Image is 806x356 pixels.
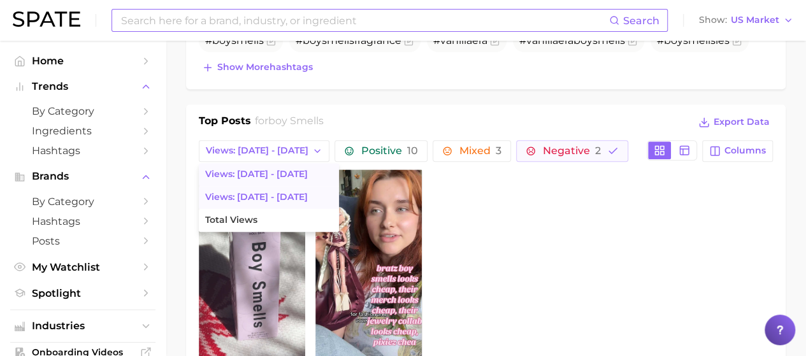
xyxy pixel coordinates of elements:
a: by Category [10,192,155,211]
span: Negative [543,146,601,156]
a: Posts [10,231,155,251]
span: 3 [496,145,501,157]
span: smells [593,34,625,46]
span: Spotlight [32,287,134,299]
span: Hashtags [32,145,134,157]
span: boy [303,34,322,46]
span: # les [657,34,730,46]
button: Columns [702,140,773,162]
span: Positive [361,146,418,156]
span: #vanillaera [519,34,625,46]
span: Trends [32,81,134,92]
span: Home [32,55,134,67]
button: Show morehashtags [199,59,316,76]
span: by Category [32,196,134,208]
a: Hashtags [10,141,155,160]
button: Export Data [695,113,773,131]
span: boy [212,34,231,46]
span: smells [683,34,716,46]
span: Show more hashtags [217,62,313,73]
h2: for [255,113,324,132]
span: Posts [32,235,134,247]
span: Search [623,15,659,27]
button: Brands [10,167,155,186]
a: Spotlight [10,283,155,303]
span: 10 [407,145,418,157]
span: smells [231,34,264,46]
a: My Watchlist [10,257,155,277]
span: 2 [595,145,601,157]
button: Industries [10,317,155,336]
span: US Market [731,17,779,24]
span: Show [699,17,727,24]
a: Ingredients [10,121,155,141]
span: Industries [32,320,134,332]
button: ShowUS Market [696,12,796,29]
span: Views: [DATE] - [DATE] [205,169,308,180]
span: smells [322,34,354,46]
button: Views: [DATE] - [DATE] [199,140,329,162]
span: My Watchlist [32,261,134,273]
span: #vanillaera [433,34,487,46]
ul: Views: [DATE] - [DATE] [199,163,339,232]
span: Hashtags [32,215,134,227]
button: Trends [10,77,155,96]
img: SPATE [13,11,80,27]
a: by Category [10,101,155,121]
span: Views: [DATE] - [DATE] [205,192,308,203]
h1: Top Posts [199,113,251,132]
span: Total Views [205,215,257,225]
span: Mixed [459,146,501,156]
span: Views: [DATE] - [DATE] [206,145,308,156]
span: Ingredients [32,125,134,137]
a: Hashtags [10,211,155,231]
a: Home [10,51,155,71]
span: Export Data [714,117,770,127]
span: Brands [32,171,134,182]
span: boy [664,34,683,46]
input: Search here for a brand, industry, or ingredient [120,10,609,31]
span: boy smells [268,115,324,127]
span: Columns [724,145,766,156]
span: boy [573,34,593,46]
span: by Category [32,105,134,117]
span: # fragrance [296,34,401,46]
span: # [205,34,264,46]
